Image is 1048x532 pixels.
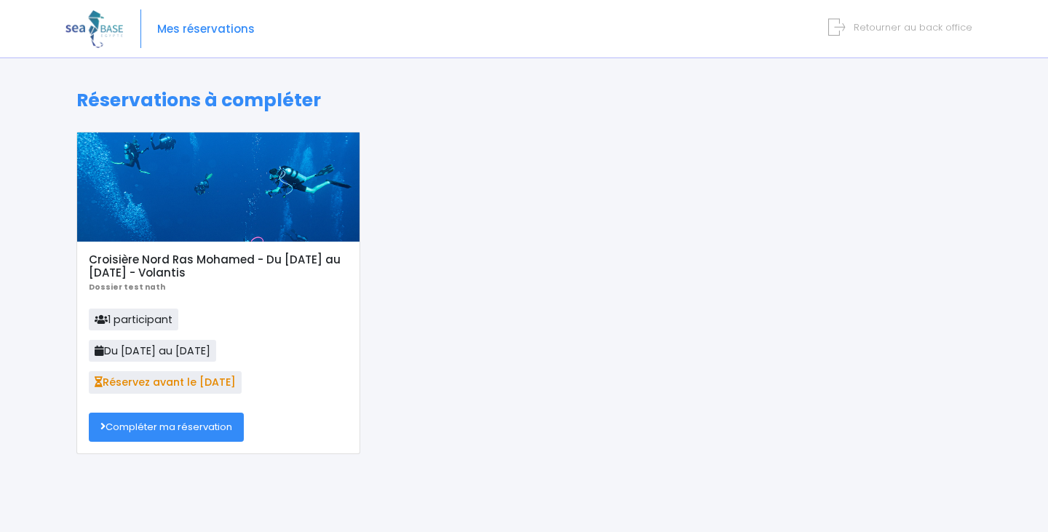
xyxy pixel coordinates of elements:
[89,371,242,393] span: Réservez avant le [DATE]
[89,309,178,330] span: 1 participant
[89,413,244,442] a: Compléter ma réservation
[76,90,972,111] h1: Réservations à compléter
[89,282,165,293] b: Dossier test nath
[834,20,972,34] a: Retourner au back office
[89,340,216,362] span: Du [DATE] au [DATE]
[854,20,972,34] span: Retourner au back office
[89,253,347,279] h5: Croisière Nord Ras Mohamed - Du [DATE] au [DATE] - Volantis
